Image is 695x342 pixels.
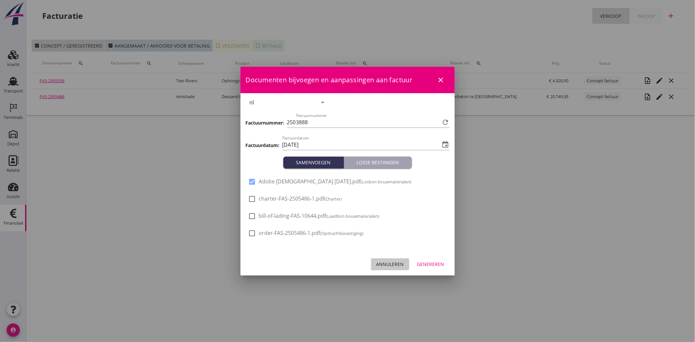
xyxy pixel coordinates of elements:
div: Annuleren [376,261,404,268]
input: Factuurnummer [296,117,440,128]
span: order-FAS-2505486-1.pdf [259,230,364,237]
button: Genereren [412,258,450,270]
span: bill-of-lading-FAS-10644.pdf [259,212,380,219]
small: (Charter) [325,196,342,202]
button: Losse bestanden [344,157,412,169]
div: Samenvoegen [286,159,341,166]
div: Documenten bijvoegen en aanpassingen aan factuur [240,67,455,93]
small: (Losbon bouwmaterialen) [361,179,412,185]
div: Genereren [417,261,444,268]
h3: Factuurdatum: [246,142,280,149]
h3: Factuurnummer: [246,119,284,126]
i: refresh [442,118,450,126]
div: nl [250,99,254,105]
span: Adobe [DEMOGRAPHIC_DATA] [DATE].pdf [259,178,412,185]
small: (Laadbon bouwmaterialen) [326,213,380,219]
span: 250 [287,118,296,127]
input: Factuurdatum [282,139,440,150]
i: arrow_drop_down [319,98,327,106]
i: close [437,76,445,84]
button: Annuleren [371,258,409,270]
small: (Opdrachtbevestiging) [320,230,364,236]
div: Losse bestanden [347,159,409,166]
i: event [442,141,450,149]
span: charter-FAS-2505486-1.pdf [259,195,342,202]
button: Samenvoegen [283,157,344,169]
